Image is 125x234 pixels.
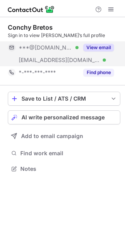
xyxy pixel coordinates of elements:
[20,150,117,157] span: Find work email
[19,57,100,64] span: [EMAIL_ADDRESS][DOMAIN_NAME]
[8,163,120,174] button: Notes
[8,110,120,124] button: AI write personalized message
[20,165,117,172] span: Notes
[21,133,83,139] span: Add to email campaign
[8,23,53,31] div: Conchy Bretos
[8,129,120,143] button: Add to email campaign
[21,114,105,121] span: AI write personalized message
[8,148,120,159] button: Find work email
[19,44,73,51] span: ***@[DOMAIN_NAME]
[8,5,55,14] img: ContactOut v5.3.10
[83,69,114,76] button: Reveal Button
[8,92,120,106] button: save-profile-one-click
[8,32,120,39] div: Sign in to view [PERSON_NAME]’s full profile
[83,44,114,51] button: Reveal Button
[21,96,107,102] div: Save to List / ATS / CRM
